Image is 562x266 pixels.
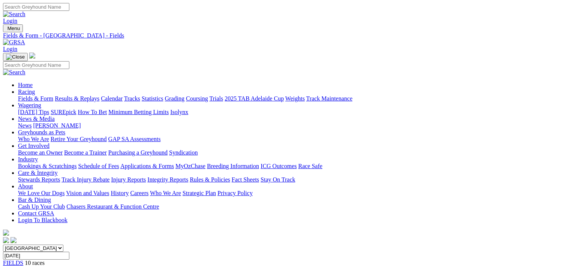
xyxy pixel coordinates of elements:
div: Care & Integrity [18,176,559,183]
a: News [18,122,31,129]
a: Calendar [101,95,123,102]
img: facebook.svg [3,237,9,243]
div: Racing [18,95,559,102]
a: Retire Your Greyhound [51,136,107,142]
img: logo-grsa-white.png [3,230,9,236]
a: Statistics [142,95,163,102]
a: SUREpick [51,109,76,115]
a: Track Injury Rebate [61,176,109,183]
a: Rules & Policies [190,176,230,183]
a: [PERSON_NAME] [33,122,81,129]
a: Coursing [186,95,208,102]
a: Track Maintenance [306,95,352,102]
a: Schedule of Fees [78,163,119,169]
img: twitter.svg [10,237,16,243]
a: Injury Reports [111,176,146,183]
img: Search [3,11,25,18]
img: GRSA [3,39,25,46]
a: MyOzChase [175,163,205,169]
a: Syndication [169,149,198,156]
img: logo-grsa-white.png [29,53,35,59]
a: Home [18,82,33,88]
a: Strategic Plan [183,190,216,196]
a: Who We Are [150,190,181,196]
div: About [18,190,559,197]
a: Minimum Betting Limits [108,109,169,115]
a: [DATE] Tips [18,109,49,115]
a: Stay On Track [261,176,295,183]
a: Cash Up Your Club [18,203,65,210]
img: Close [6,54,25,60]
a: Integrity Reports [147,176,188,183]
a: Fact Sheets [232,176,259,183]
a: Chasers Restaurant & Function Centre [66,203,159,210]
a: How To Bet [78,109,107,115]
button: Toggle navigation [3,24,23,32]
a: Who We Are [18,136,49,142]
a: Fields & Form - [GEOGRAPHIC_DATA] - Fields [3,32,559,39]
a: Greyhounds as Pets [18,129,65,135]
a: GAP SA Assessments [108,136,161,142]
a: About [18,183,33,189]
button: Toggle navigation [3,53,28,61]
a: 2025 TAB Adelaide Cup [225,95,284,102]
a: Fields & Form [18,95,53,102]
a: Stewards Reports [18,176,60,183]
a: We Love Our Dogs [18,190,64,196]
a: Get Involved [18,143,49,149]
a: Tracks [124,95,140,102]
a: ICG Outcomes [261,163,297,169]
a: Results & Replays [55,95,99,102]
input: Search [3,61,69,69]
a: Login To Blackbook [18,217,67,223]
a: Wagering [18,102,41,108]
input: Select date [3,252,69,260]
div: Get Involved [18,149,559,156]
a: Careers [130,190,148,196]
a: Care & Integrity [18,170,58,176]
a: FIELDS [3,260,23,266]
a: Vision and Values [66,190,109,196]
a: Applications & Forms [120,163,174,169]
a: Racing [18,89,35,95]
a: Login [3,18,17,24]
a: Grading [165,95,184,102]
div: Industry [18,163,559,170]
a: Isolynx [170,109,188,115]
a: Weights [285,95,305,102]
div: Bar & Dining [18,203,559,210]
a: Race Safe [298,163,322,169]
span: 10 races [25,260,45,266]
a: Become an Owner [18,149,63,156]
div: News & Media [18,122,559,129]
a: Become a Trainer [64,149,107,156]
a: History [111,190,129,196]
a: Login [3,46,17,52]
a: Trials [209,95,223,102]
a: Breeding Information [207,163,259,169]
a: Privacy Policy [217,190,253,196]
span: Menu [7,26,20,31]
a: Purchasing a Greyhound [108,149,168,156]
a: News & Media [18,116,55,122]
a: Bar & Dining [18,197,51,203]
input: Search [3,3,69,11]
div: Greyhounds as Pets [18,136,559,143]
a: Contact GRSA [18,210,54,216]
img: Search [3,69,25,76]
div: Wagering [18,109,559,116]
a: Bookings & Scratchings [18,163,76,169]
a: Industry [18,156,38,162]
